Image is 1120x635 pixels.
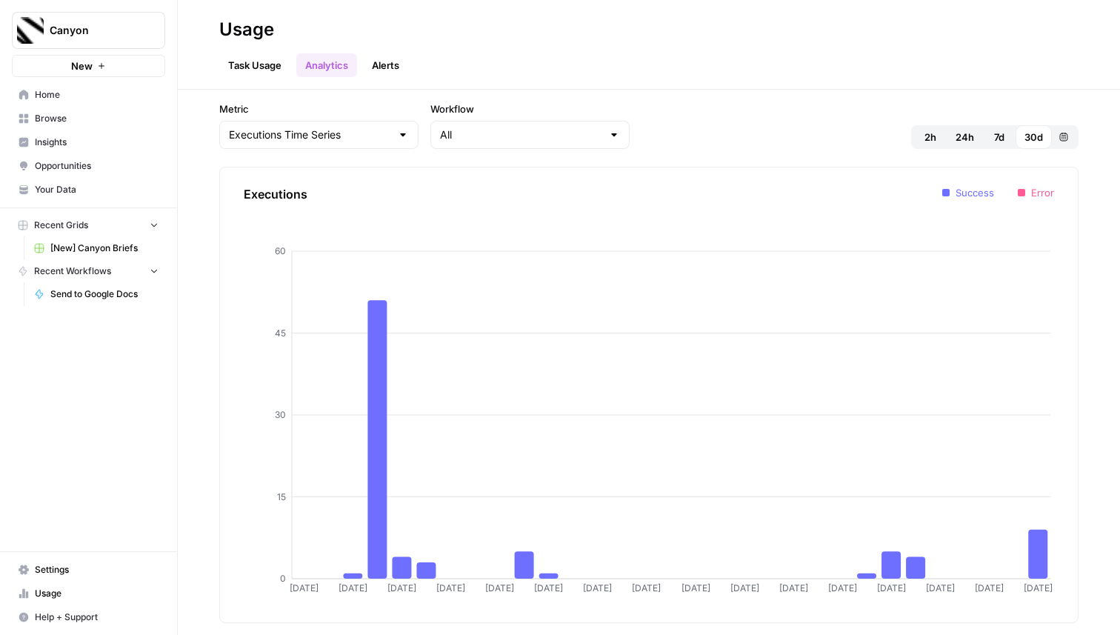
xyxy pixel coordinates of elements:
span: 30d [1024,130,1043,144]
a: Opportunities [12,154,165,178]
tspan: [DATE] [828,582,857,594]
input: All [440,127,602,142]
tspan: 0 [280,573,286,584]
span: New [71,59,93,73]
a: Your Data [12,178,165,202]
tspan: 60 [275,245,286,256]
tspan: [DATE] [730,582,759,594]
tspan: [DATE] [779,582,808,594]
button: Recent Grids [12,214,165,236]
tspan: [DATE] [387,582,416,594]
button: Workspace: Canyon [12,12,165,49]
span: Usage [35,587,159,600]
tspan: [DATE] [681,582,710,594]
tspan: [DATE] [534,582,563,594]
img: Canyon Logo [17,17,44,44]
label: Metric [219,102,419,116]
span: Browse [35,112,159,125]
a: Browse [12,107,165,130]
tspan: [DATE] [485,582,514,594]
span: [New] Canyon Briefs [50,242,159,255]
a: Task Usage [219,53,290,77]
a: Insights [12,130,165,154]
button: New [12,55,165,77]
a: Analytics [296,53,357,77]
span: Recent Workflows [34,265,111,278]
li: Success [942,185,994,200]
a: [New] Canyon Briefs [27,236,165,260]
span: 7d [994,130,1004,144]
a: Settings [12,558,165,582]
tspan: [DATE] [436,582,465,594]
a: Alerts [363,53,408,77]
span: Canyon [50,23,139,38]
span: Insights [35,136,159,149]
span: 2h [924,130,936,144]
button: 2h [914,125,947,149]
li: Error [1018,185,1054,200]
tspan: [DATE] [339,582,367,594]
input: Executions Time Series [229,127,391,142]
tspan: [DATE] [632,582,661,594]
span: Send to Google Docs [50,287,159,301]
tspan: [DATE] [877,582,906,594]
span: Settings [35,563,159,576]
label: Workflow [430,102,630,116]
button: Help + Support [12,605,165,629]
button: Recent Workflows [12,260,165,282]
button: 24h [947,125,983,149]
span: Recent Grids [34,219,88,232]
tspan: 30 [275,409,286,420]
tspan: [DATE] [290,582,319,594]
span: Opportunities [35,159,159,173]
span: Home [35,88,159,102]
tspan: [DATE] [926,582,955,594]
tspan: [DATE] [583,582,612,594]
tspan: 45 [275,328,286,339]
tspan: [DATE] [975,582,1004,594]
div: Usage [219,18,274,41]
a: Usage [12,582,165,605]
tspan: 15 [277,491,286,502]
button: 7d [983,125,1016,149]
span: Your Data [35,183,159,196]
a: Send to Google Docs [27,282,165,306]
span: Help + Support [35,611,159,624]
a: Home [12,83,165,107]
span: 24h [956,130,974,144]
tspan: [DATE] [1024,582,1053,594]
